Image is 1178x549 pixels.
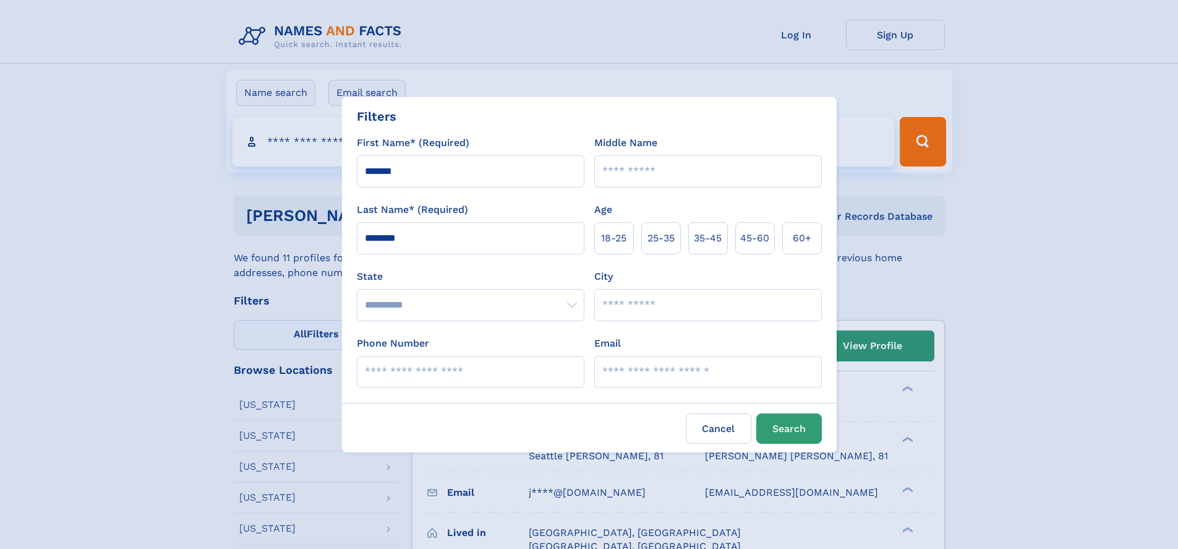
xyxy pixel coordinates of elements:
button: Search [756,413,822,444]
span: 60+ [793,231,811,246]
span: 35‑45 [694,231,722,246]
label: Phone Number [357,336,429,351]
label: First Name* (Required) [357,136,469,150]
label: Email [594,336,621,351]
label: Middle Name [594,136,657,150]
label: Last Name* (Required) [357,202,468,217]
span: 45‑60 [740,231,769,246]
div: Filters [357,107,396,126]
span: 25‑35 [647,231,675,246]
span: 18‑25 [601,231,626,246]
label: City [594,269,613,284]
label: Cancel [686,413,751,444]
label: State [357,269,584,284]
label: Age [594,202,612,217]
